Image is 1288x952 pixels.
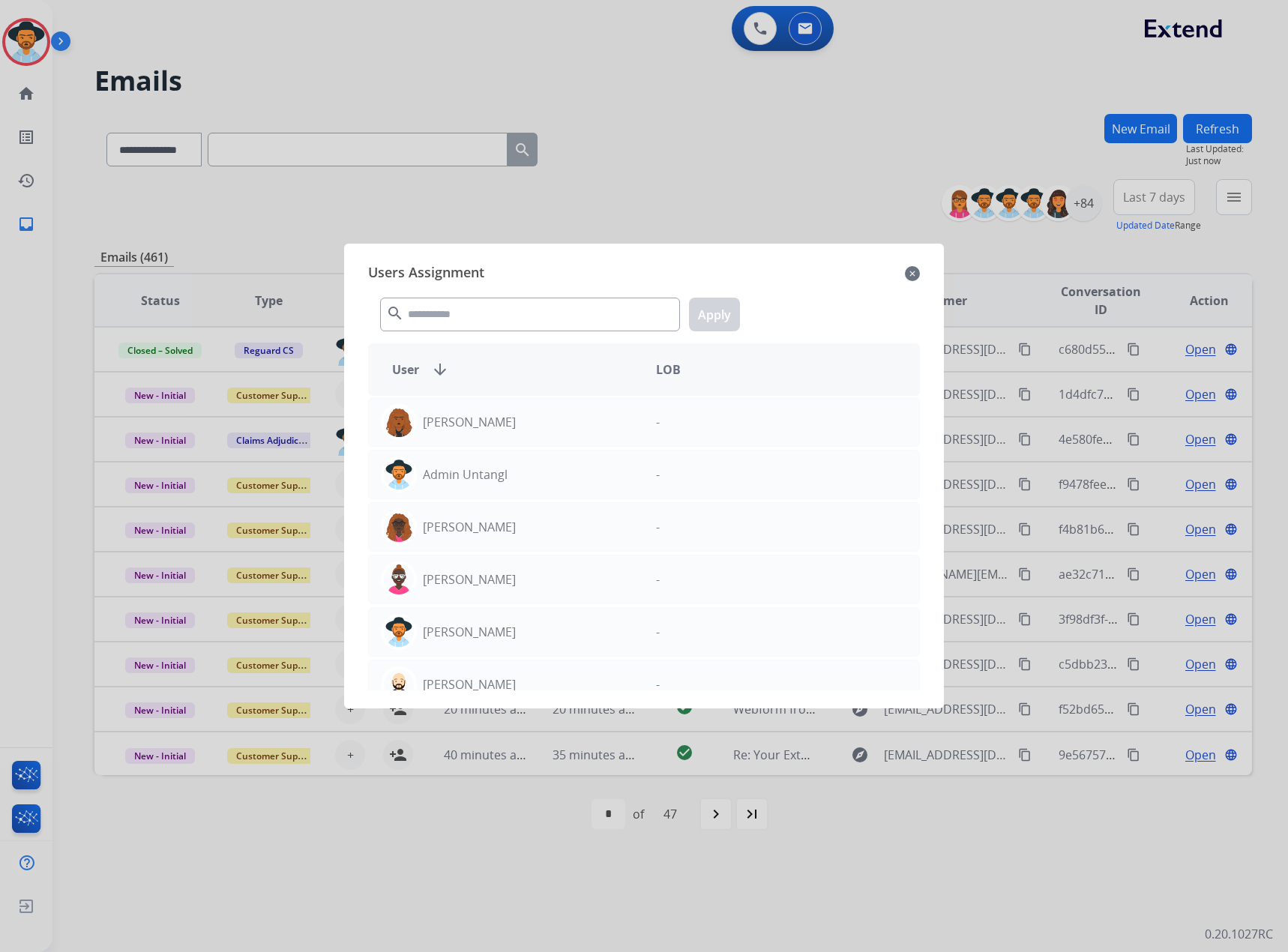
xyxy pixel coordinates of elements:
[423,623,516,641] p: [PERSON_NAME]
[656,413,660,431] p: -
[423,466,508,483] p: Admin Untangl
[656,623,660,641] p: -
[656,466,660,483] p: -
[689,298,740,331] button: Apply
[423,570,516,588] p: [PERSON_NAME]
[423,518,516,536] p: [PERSON_NAME]
[380,361,644,379] div: User
[905,265,920,283] mat-icon: close
[368,262,484,286] span: Users Assignment
[656,570,660,588] p: -
[423,413,516,431] p: [PERSON_NAME]
[656,361,681,379] span: LOB
[656,675,660,693] p: -
[423,675,516,693] p: [PERSON_NAME]
[656,518,660,536] p: -
[431,361,449,379] mat-icon: arrow_downward
[386,304,404,322] mat-icon: search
